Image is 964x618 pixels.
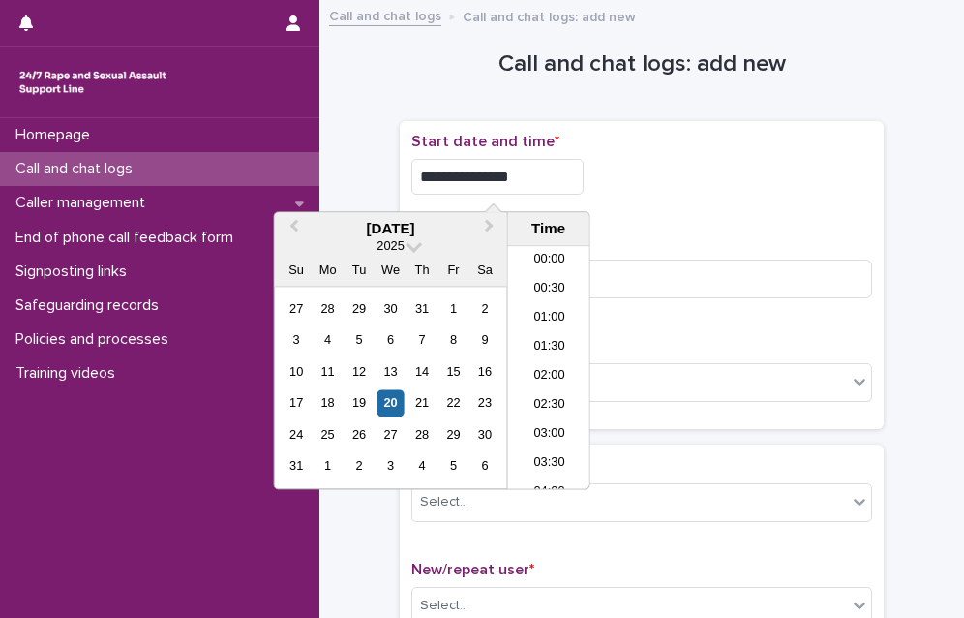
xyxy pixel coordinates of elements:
button: Next Month [476,214,507,245]
p: Call and chat logs: add new [463,5,636,26]
div: Choose Thursday, September 4th, 2025 [408,453,435,479]
div: Choose Tuesday, August 5th, 2025 [346,327,373,354]
div: Choose Monday, August 11th, 2025 [315,358,341,385]
div: Choose Tuesday, September 2nd, 2025 [346,453,373,479]
div: Choose Wednesday, August 6th, 2025 [377,327,404,354]
div: Sa [471,258,497,284]
h1: Call and chat logs: add new [400,50,884,78]
div: Choose Friday, September 5th, 2025 [440,453,467,479]
div: Choose Thursday, August 14th, 2025 [408,358,435,385]
p: Signposting links [8,263,142,281]
li: 03:30 [508,450,590,479]
div: Choose Tuesday, August 12th, 2025 [346,358,373,385]
div: Choose Friday, August 1st, 2025 [440,295,467,322]
li: 00:30 [508,276,590,305]
div: Choose Friday, August 22nd, 2025 [440,390,467,417]
div: Choose Friday, August 8th, 2025 [440,327,467,354]
div: Time [513,220,585,237]
div: Choose Sunday, August 31st, 2025 [284,453,310,479]
li: 03:00 [508,421,590,450]
div: Th [408,258,435,284]
span: 2025 [377,239,404,254]
div: Choose Monday, September 1st, 2025 [315,453,341,479]
p: Safeguarding records [8,296,174,315]
div: Mo [315,258,341,284]
div: Choose Sunday, July 27th, 2025 [284,295,310,322]
div: Select... [420,596,468,616]
li: 01:30 [508,334,590,363]
div: Choose Wednesday, August 20th, 2025 [377,390,404,417]
div: Choose Wednesday, August 27th, 2025 [377,421,404,448]
li: 01:00 [508,305,590,334]
div: Choose Wednesday, August 13th, 2025 [377,358,404,385]
button: Previous Month [277,214,308,245]
p: Training videos [8,364,131,383]
p: Policies and processes [8,330,184,349]
div: Choose Thursday, August 28th, 2025 [408,421,435,448]
div: Choose Saturday, August 23rd, 2025 [471,390,497,417]
a: Call and chat logs [329,4,441,26]
div: Choose Wednesday, September 3rd, 2025 [377,453,404,479]
div: Choose Saturday, August 30th, 2025 [471,421,497,448]
div: Choose Tuesday, August 26th, 2025 [346,421,373,448]
p: Homepage [8,126,105,144]
div: Choose Thursday, August 7th, 2025 [408,327,435,354]
div: Choose Sunday, August 3rd, 2025 [284,327,310,354]
div: Choose Saturday, August 9th, 2025 [471,327,497,354]
div: Choose Monday, July 28th, 2025 [315,295,341,322]
div: Choose Tuesday, July 29th, 2025 [346,295,373,322]
li: 04:00 [508,479,590,509]
div: Choose Saturday, September 6th, 2025 [471,453,497,479]
li: 00:00 [508,247,590,276]
p: Caller management [8,194,161,212]
div: Choose Sunday, August 24th, 2025 [284,421,310,448]
div: Fr [440,258,467,284]
img: rhQMoQhaT3yELyF149Cw [15,63,170,102]
div: Choose Thursday, August 21st, 2025 [408,390,435,417]
span: Start date and time [411,134,559,149]
div: Choose Monday, August 18th, 2025 [315,390,341,417]
div: month 2025-08 [281,294,500,482]
div: Choose Sunday, August 17th, 2025 [284,390,310,417]
div: Choose Monday, August 25th, 2025 [315,421,341,448]
div: Select... [420,492,468,512]
div: Choose Friday, August 15th, 2025 [440,358,467,385]
div: Choose Thursday, July 31st, 2025 [408,295,435,322]
div: Choose Wednesday, July 30th, 2025 [377,295,404,322]
li: 02:30 [508,392,590,421]
div: Choose Friday, August 29th, 2025 [440,421,467,448]
li: 02:00 [508,363,590,392]
div: [DATE] [275,220,507,237]
div: Choose Saturday, August 2nd, 2025 [471,295,497,322]
div: Su [284,258,310,284]
p: End of phone call feedback form [8,229,249,247]
span: New/repeat user [411,562,534,577]
div: Choose Sunday, August 10th, 2025 [284,358,310,385]
div: Choose Saturday, August 16th, 2025 [471,358,497,385]
div: Choose Monday, August 4th, 2025 [315,327,341,354]
div: We [377,258,404,284]
div: Tu [346,258,373,284]
p: Call and chat logs [8,160,148,178]
div: Choose Tuesday, August 19th, 2025 [346,390,373,417]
